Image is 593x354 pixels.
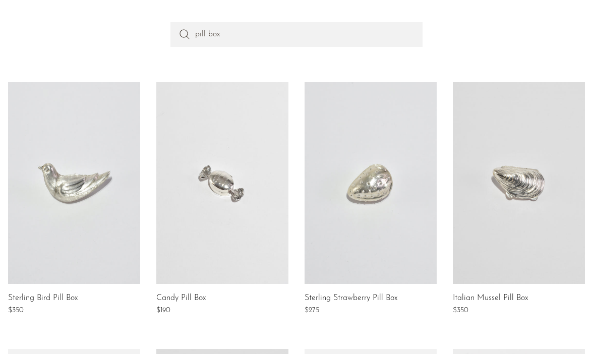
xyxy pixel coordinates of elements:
span: $350 [453,307,468,314]
a: Sterling Strawberry Pill Box [305,294,397,303]
a: Italian Mussel Pill Box [453,294,528,303]
input: Perform a search [170,22,423,46]
a: Sterling Bird Pill Box [8,294,78,303]
span: $350 [8,307,24,314]
span: $190 [156,307,170,314]
span: $275 [305,307,319,314]
a: Candy Pill Box [156,294,206,303]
